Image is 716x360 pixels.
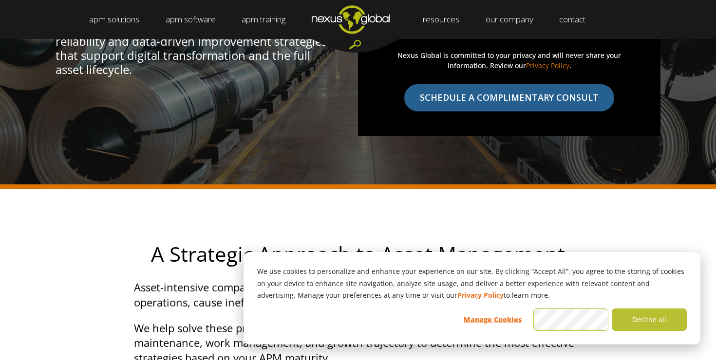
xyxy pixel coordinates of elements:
[526,61,569,70] a: Privacy Policy
[455,308,530,331] button: Manage Cookies
[244,252,700,344] div: Cookie banner
[151,240,565,268] span: A Strategic Approach to Asset Management
[612,308,687,331] button: Decline all
[404,84,614,111] input: SCHEDULE A COMPLIMENTARY CONSULT
[56,21,329,77] p: We leverage decades of expertise to deliver asset reliability and data-driven improvement strateg...
[134,280,569,309] span: Asset-intensive companies are faced with hidden challenges that increase risks, disrupt operation...
[533,308,608,331] button: Accept all
[257,266,687,302] p: We use cookies to personalize and enhance your experience on our site. By clicking “Accept All”, ...
[457,289,504,302] a: Privacy Policy
[397,50,622,71] p: Nexus Global is committed to your privacy and will never share your information. Review our .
